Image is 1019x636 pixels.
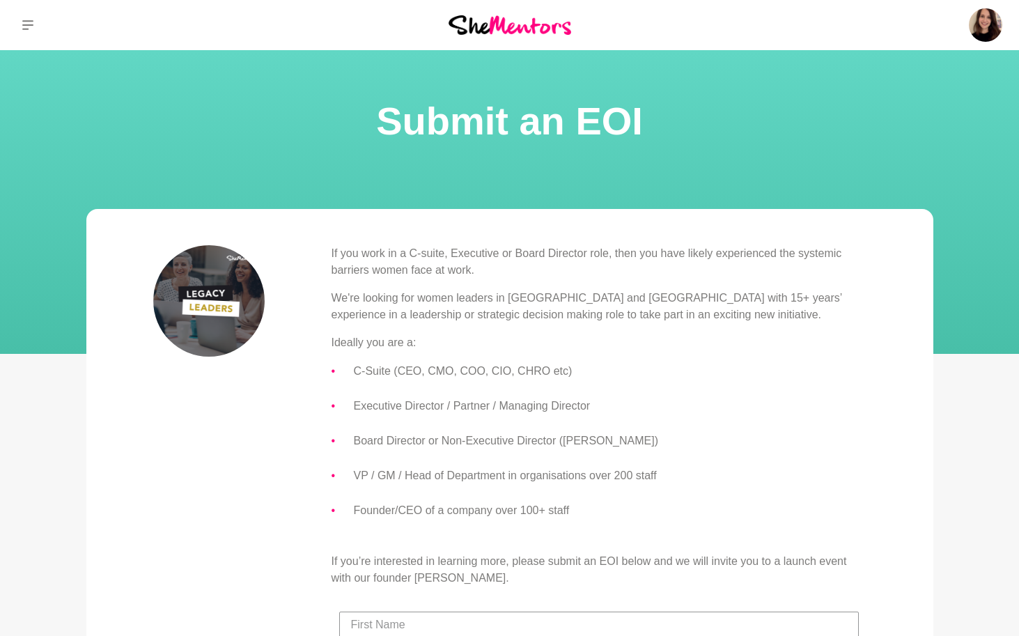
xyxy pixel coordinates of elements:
[354,432,866,450] li: Board Director or Non-Executive Director ([PERSON_NAME])
[969,8,1002,42] img: Ali Adey
[332,334,866,351] p: Ideally you are a:
[332,245,866,279] p: If you work in a C-suite, Executive or Board Director role, then you have likely experienced the ...
[354,362,866,380] li: C-Suite (CEO, CMO, COO, CIO, CHRO etc)
[449,15,571,34] img: She Mentors Logo
[354,502,866,520] li: Founder/CEO of a company over 100+ staff
[354,397,866,415] li: Executive Director / Partner / Managing Director
[354,467,866,485] li: VP / GM / Head of Department in organisations over 200 staff
[332,290,866,323] p: We're looking for women leaders in [GEOGRAPHIC_DATA] and [GEOGRAPHIC_DATA] with 15+ years’ experi...
[332,553,866,587] p: If you’re interested in learning more, please submit an EOI below and we will invite you to a lau...
[17,95,1002,148] h1: Submit an EOI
